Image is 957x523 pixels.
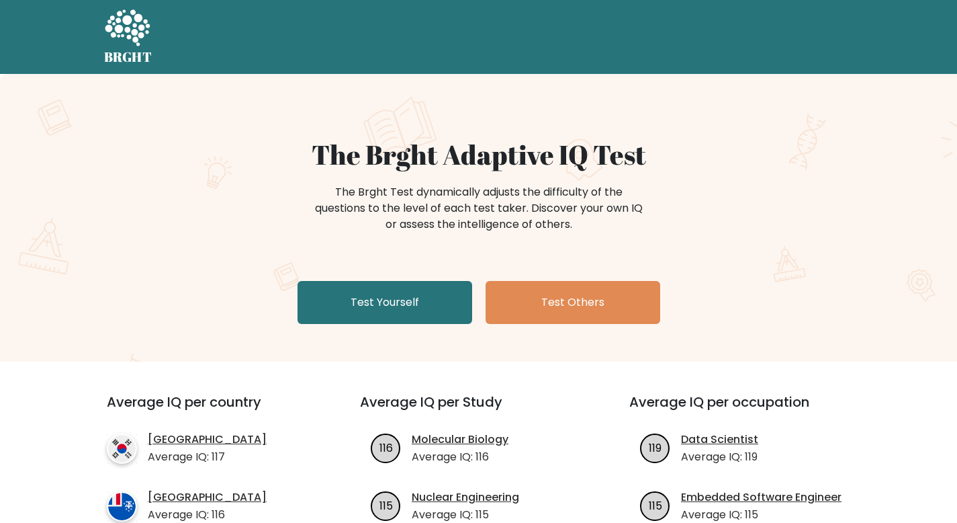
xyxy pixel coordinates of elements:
[649,497,662,513] text: 115
[412,489,519,506] a: Nuclear Engineering
[148,432,267,448] a: [GEOGRAPHIC_DATA]
[629,394,866,426] h3: Average IQ per occupation
[681,432,758,448] a: Data Scientist
[681,449,758,465] p: Average IQ: 119
[379,440,393,455] text: 116
[107,394,312,426] h3: Average IQ per country
[107,491,137,522] img: country
[379,497,393,513] text: 115
[412,432,508,448] a: Molecular Biology
[148,507,267,523] p: Average IQ: 116
[151,138,807,171] h1: The Brght Adaptive IQ Test
[107,434,137,464] img: country
[104,5,152,69] a: BRGHT
[104,49,152,65] h5: BRGHT
[649,440,662,455] text: 119
[298,281,472,324] a: Test Yourself
[148,449,267,465] p: Average IQ: 117
[681,489,841,506] a: Embedded Software Engineer
[486,281,660,324] a: Test Others
[148,489,267,506] a: [GEOGRAPHIC_DATA]
[311,184,647,233] div: The Brght Test dynamically adjusts the difficulty of the questions to the level of each test take...
[412,449,508,465] p: Average IQ: 116
[360,394,597,426] h3: Average IQ per Study
[412,507,519,523] p: Average IQ: 115
[681,507,841,523] p: Average IQ: 115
